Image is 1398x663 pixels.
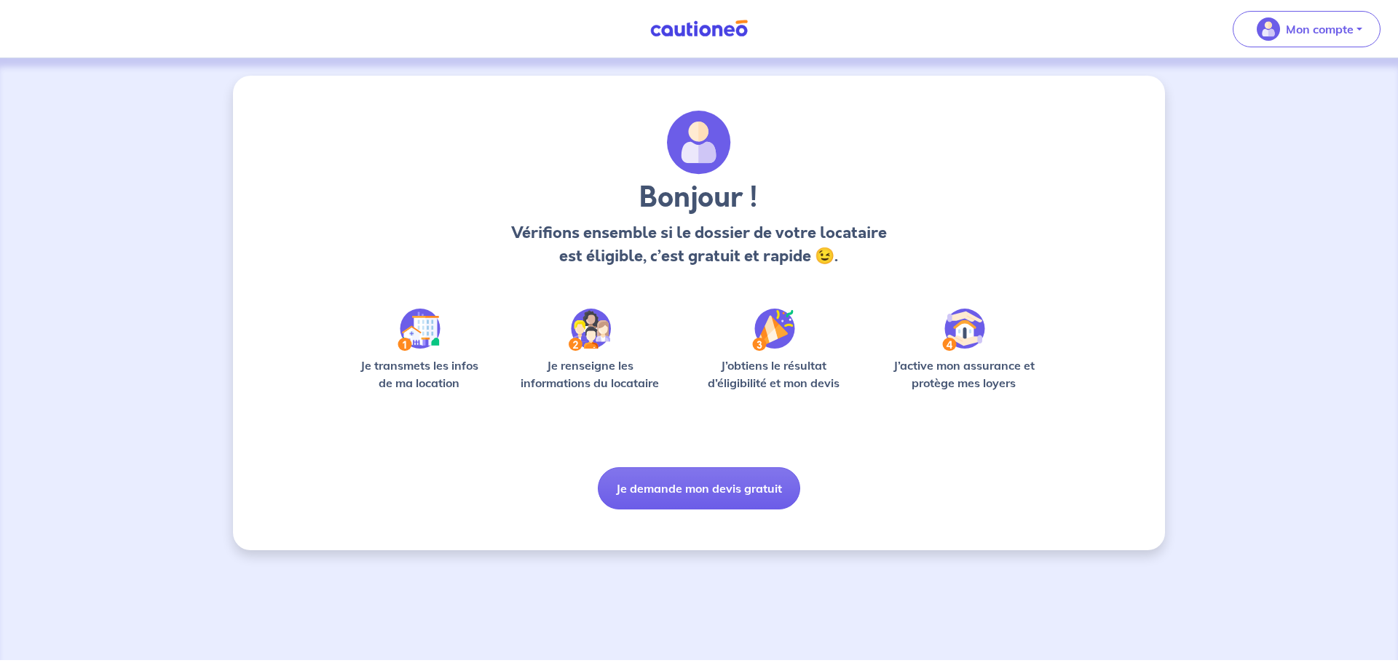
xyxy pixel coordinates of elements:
img: /static/c0a346edaed446bb123850d2d04ad552/Step-2.svg [569,309,611,351]
button: Je demande mon devis gratuit [598,467,800,509]
img: /static/90a569abe86eec82015bcaae536bd8e6/Step-1.svg [398,309,441,351]
p: J’obtiens le résultat d’éligibilité et mon devis [692,357,856,392]
img: /static/f3e743aab9439237c3e2196e4328bba9/Step-3.svg [752,309,795,351]
p: Mon compte [1286,20,1354,38]
button: illu_account_valid_menu.svgMon compte [1233,11,1381,47]
p: Je transmets les infos de ma location [349,357,489,392]
p: J’active mon assurance et protège mes loyers [879,357,1048,392]
img: /static/bfff1cf634d835d9112899e6a3df1a5d/Step-4.svg [942,309,985,351]
p: Vérifions ensemble si le dossier de votre locataire est éligible, c’est gratuit et rapide 😉. [507,221,890,268]
img: archivate [667,111,731,175]
img: illu_account_valid_menu.svg [1257,17,1280,41]
img: Cautioneo [644,20,754,38]
h3: Bonjour ! [507,180,890,215]
p: Je renseigne les informations du locataire [512,357,668,392]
